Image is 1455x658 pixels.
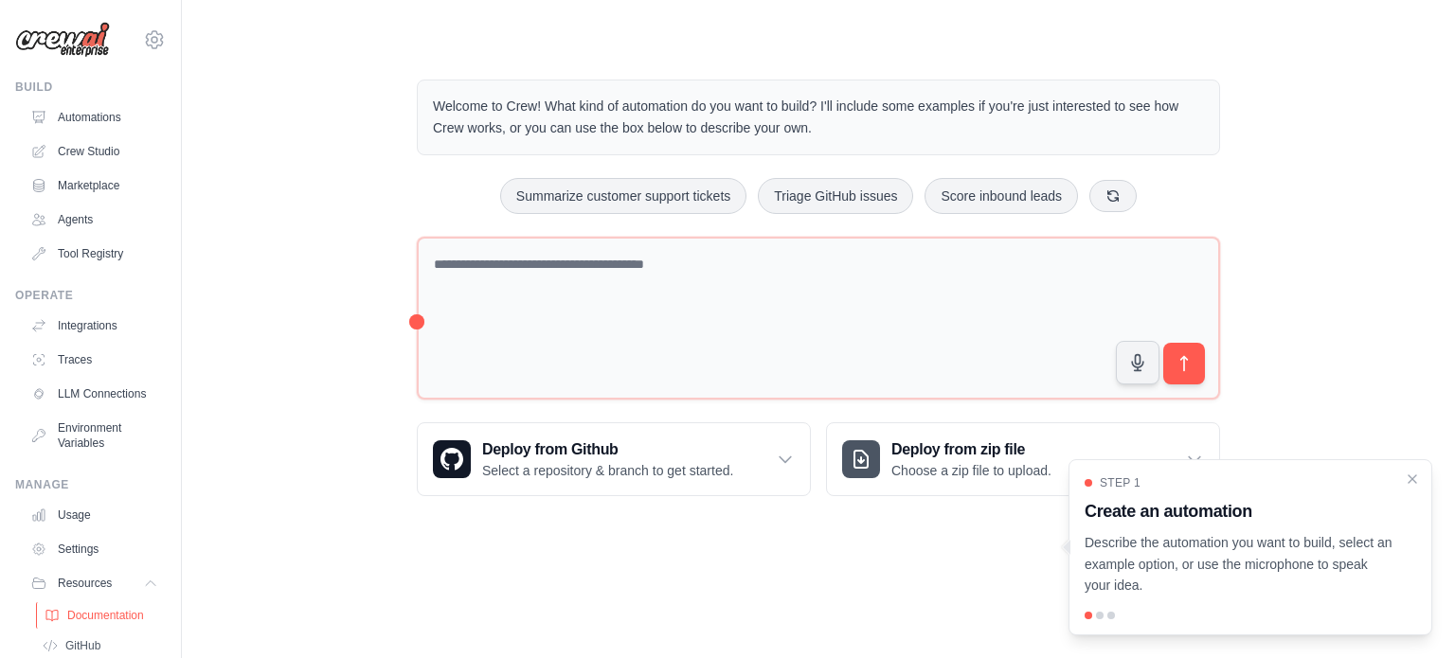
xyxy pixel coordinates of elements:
[65,638,100,653] span: GitHub
[23,345,166,375] a: Traces
[1360,567,1455,658] iframe: Chat Widget
[15,22,110,58] img: Logo
[23,205,166,235] a: Agents
[433,96,1204,139] p: Welcome to Crew! What kind of automation do you want to build? I'll include some examples if you'...
[1100,475,1141,490] span: Step 1
[1405,471,1420,487] button: Close walkthrough
[36,602,168,629] a: Documentation
[58,576,112,591] span: Resources
[67,608,144,623] span: Documentation
[758,178,913,214] button: Triage GitHub issues
[23,136,166,167] a: Crew Studio
[23,379,166,409] a: LLM Connections
[891,461,1051,480] p: Choose a zip file to upload.
[23,102,166,133] a: Automations
[23,311,166,341] a: Integrations
[482,438,733,461] h3: Deploy from Github
[23,239,166,269] a: Tool Registry
[482,461,733,480] p: Select a repository & branch to get started.
[500,178,746,214] button: Summarize customer support tickets
[23,500,166,530] a: Usage
[23,534,166,564] a: Settings
[891,438,1051,461] h3: Deploy from zip file
[23,413,166,458] a: Environment Variables
[15,477,166,492] div: Manage
[925,178,1078,214] button: Score inbound leads
[1085,532,1393,596] p: Describe the automation you want to build, select an example option, or use the microphone to spe...
[23,170,166,201] a: Marketplace
[1085,498,1393,525] h3: Create an automation
[23,568,166,598] button: Resources
[15,80,166,95] div: Build
[15,288,166,303] div: Operate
